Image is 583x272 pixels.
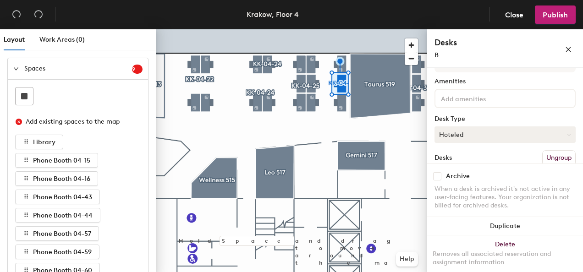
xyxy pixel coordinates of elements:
span: Work Areas (0) [39,36,85,44]
button: Phone Booth 04-15 [15,153,98,168]
span: close-circle [16,119,22,125]
input: Add amenities [439,92,522,103]
button: Library [15,135,63,149]
button: Publish [535,5,576,24]
div: When a desk is archived it's not active in any user-facing features. Your organization is not bil... [434,185,576,210]
span: 9 [132,66,143,72]
span: Layout [4,36,25,44]
span: Close [505,11,523,19]
span: Phone Booth 04-44 [33,212,93,219]
button: Ungroup [542,150,576,166]
span: expanded [13,66,19,71]
span: B [434,51,439,59]
div: Amenities [434,78,576,85]
div: Desks [434,154,452,162]
h4: Desks [434,37,535,49]
div: Removes all associated reservation and assignment information [433,250,577,267]
span: Phone Booth 04-16 [33,175,90,183]
button: Hoteled [434,126,576,143]
div: Archive [446,173,470,180]
button: Help [396,252,418,267]
span: close [565,46,572,53]
button: Duplicate [427,217,583,235]
div: Add existing spaces to the map [26,117,135,127]
button: Phone Booth 04-57 [15,226,99,241]
span: undo [12,10,21,19]
button: Redo (⌘ + ⇧ + Z) [29,5,48,24]
span: Library [33,138,55,146]
button: Undo (⌘ + Z) [7,5,26,24]
span: Phone Booth 04-15 [33,157,90,164]
div: Desk Type [434,115,576,123]
button: Phone Booth 04-59 [15,245,99,259]
div: Krakow, Floor 4 [247,9,299,20]
span: Phone Booth 04-57 [33,230,91,238]
button: Phone Booth 04-44 [15,208,100,223]
span: Spaces [24,58,132,79]
button: Phone Booth 04-16 [15,171,98,186]
span: Phone Booth 04-59 [33,248,92,256]
button: Phone Booth 04-43 [15,190,100,204]
sup: 9 [132,65,143,74]
span: Phone Booth 04-43 [33,193,92,201]
span: Publish [543,11,568,19]
button: Close [497,5,531,24]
